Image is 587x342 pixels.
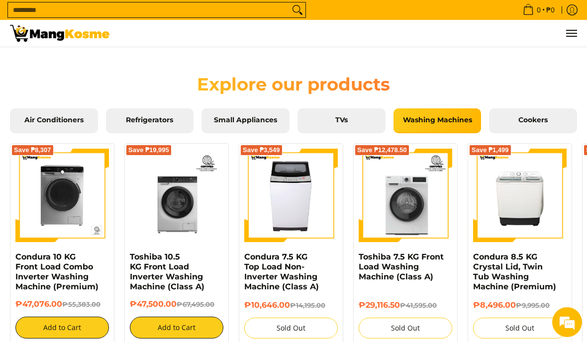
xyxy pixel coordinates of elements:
[15,317,109,339] button: Add to Cart
[15,149,109,242] img: Condura 10 KG Front Load Combo Inverter Washing Machine (Premium)
[473,252,556,291] a: Condura 8.5 KG Crystal Lid, Twin Tub Washing Machine (Premium)
[130,252,204,291] a: Toshiba 10.5 KG Front Load Inverter Washing Machine (Class A)
[244,300,338,311] h6: ₱10,646.00
[163,5,187,29] div: Minimize live chat window
[359,318,452,339] button: Sold Out
[357,147,407,153] span: Save ₱12,478.50
[243,147,280,153] span: Save ₱3,549
[520,4,558,15] span: •
[401,116,474,125] span: Washing Machines
[359,252,444,281] a: Toshiba 7.5 KG Front Load Washing Machine (Class A)
[209,116,282,125] span: Small Appliances
[290,2,305,17] button: Search
[305,116,378,125] span: TVs
[489,108,577,133] a: Cookers
[106,108,194,133] a: Refrigerators
[130,299,223,310] h6: ₱47,500.00
[290,301,325,309] del: ₱14,195.00
[113,116,187,125] span: Refrigerators
[130,317,223,339] button: Add to Cart
[10,25,109,42] img: Mang Kosme: Your Home Appliances Warehouse Sale Partner!
[545,6,556,13] span: ₱0
[472,147,509,153] span: Save ₱1,499
[516,301,550,309] del: ₱9,995.00
[297,108,386,133] a: TVs
[473,318,567,339] button: Sold Out
[393,108,482,133] a: Washing Machines
[201,108,290,133] a: Small Appliances
[244,318,338,339] button: Sold Out
[17,116,91,125] span: Air Conditioners
[473,150,567,241] img: Condura 8.5 KG Crystal Lid, Twin Tub Washing Machine (Premium)
[119,20,577,47] nav: Main Menu
[496,116,570,125] span: Cookers
[473,300,567,311] h6: ₱8,496.00
[244,252,319,291] a: Condura 7.5 KG Top Load Non-Inverter Washing Machine (Class A)
[247,149,335,242] img: condura-7.5kg-topload-non-inverter-washing-machine-class-c-full-view-mang-kosme
[177,300,214,308] del: ₱67,495.00
[535,6,542,13] span: 0
[14,147,51,153] span: Save ₱8,307
[15,299,109,310] h6: ₱47,076.00
[154,74,433,95] h2: Explore our products
[359,300,452,311] h6: ₱29,116.50
[52,56,167,69] div: Chat with us now
[400,301,437,309] del: ₱41,595.00
[58,106,137,206] span: We're online!
[565,20,577,47] button: Menu
[62,300,100,308] del: ₱55,383.00
[128,147,169,153] span: Save ₱19,995
[359,149,452,242] img: Toshiba 7.5 KG Front Load Washing Machine (Class A)
[15,252,98,291] a: Condura 10 KG Front Load Combo Inverter Washing Machine (Premium)
[5,233,190,267] textarea: Type your message and hit 'Enter'
[130,149,223,242] img: Toshiba 10.5 KG Front Load Inverter Washing Machine (Class A)
[119,20,577,47] ul: Customer Navigation
[10,108,98,133] a: Air Conditioners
